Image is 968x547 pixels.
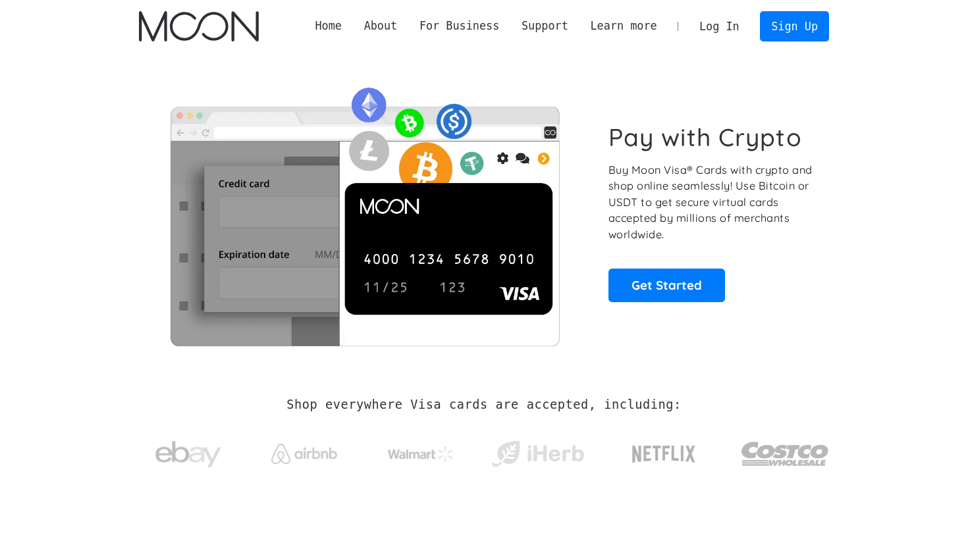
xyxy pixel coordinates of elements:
[522,18,568,34] div: Support
[590,18,657,34] div: Learn more
[408,18,510,34] div: For Business
[286,398,681,412] h2: Shop everywhere Visa cards are accepted, including:
[364,18,398,34] div: About
[688,12,750,41] a: Log In
[489,424,587,478] a: iHerb
[608,162,815,243] p: Buy Moon Visa® Cards with crypto and shop online seamlessly! Use Bitcoin or USDT to get secure vi...
[605,425,723,477] a: Netflix
[372,433,470,469] a: Walmart
[139,11,258,41] img: Moon Logo
[489,437,587,471] img: iHerb
[139,11,258,41] a: home
[419,18,499,34] div: For Business
[579,18,668,34] div: Learn more
[741,416,829,485] a: Costco
[353,18,408,34] div: About
[388,446,454,462] img: Walmart
[271,444,337,464] img: Airbnb
[741,429,829,479] img: Costco
[304,18,353,34] a: Home
[155,434,221,475] img: ebay
[760,11,828,41] a: Sign Up
[631,438,697,471] img: Netflix
[255,430,354,471] a: Airbnb
[139,421,237,482] a: ebay
[608,269,725,301] a: Get Started
[510,18,579,34] div: Support
[608,122,802,152] h1: Pay with Crypto
[139,78,590,346] img: Moon Cards let you spend your crypto anywhere Visa is accepted.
